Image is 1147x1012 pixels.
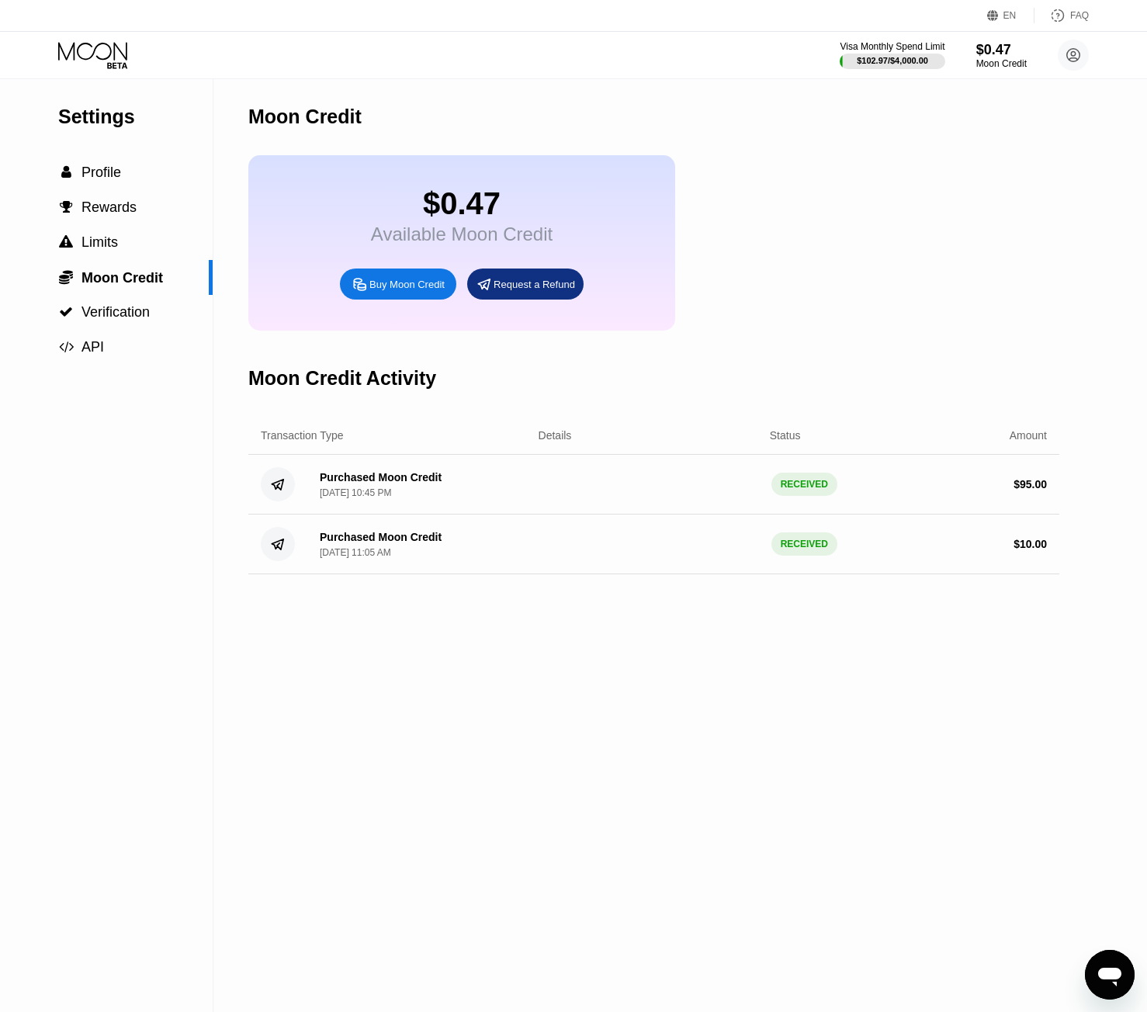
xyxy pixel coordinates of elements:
[81,270,163,286] span: Moon Credit
[771,473,837,496] div: RECEIVED
[369,278,445,291] div: Buy Moon Credit
[320,547,391,558] div: [DATE] 11:05 AM
[58,165,74,179] div: 
[248,367,436,390] div: Moon Credit Activity
[58,235,74,249] div: 
[59,340,74,354] span: 
[58,200,74,214] div: 
[976,42,1027,58] div: $0.47
[248,106,362,128] div: Moon Credit
[58,106,213,128] div: Settings
[987,8,1034,23] div: EN
[58,340,74,354] div: 
[340,269,456,300] div: Buy Moon Credit
[60,200,73,214] span: 
[320,531,442,543] div: Purchased Moon Credit
[320,471,442,483] div: Purchased Moon Credit
[1034,8,1089,23] div: FAQ
[261,429,344,442] div: Transaction Type
[59,235,73,249] span: 
[1085,950,1135,1000] iframe: Button to launch messaging window
[840,41,944,69] div: Visa Monthly Spend Limit$102.97/$4,000.00
[1014,538,1047,550] div: $ 10.00
[371,224,553,245] div: Available Moon Credit
[976,58,1027,69] div: Moon Credit
[61,165,71,179] span: 
[59,305,73,319] span: 
[371,186,553,221] div: $0.47
[840,41,944,52] div: Visa Monthly Spend Limit
[81,234,118,250] span: Limits
[1014,478,1047,490] div: $ 95.00
[81,165,121,180] span: Profile
[81,339,104,355] span: API
[1070,10,1089,21] div: FAQ
[857,56,928,65] div: $102.97 / $4,000.00
[59,269,73,285] span: 
[1003,10,1017,21] div: EN
[81,304,150,320] span: Verification
[467,269,584,300] div: Request a Refund
[494,278,575,291] div: Request a Refund
[81,199,137,215] span: Rewards
[58,269,74,285] div: 
[976,42,1027,69] div: $0.47Moon Credit
[1010,429,1047,442] div: Amount
[58,305,74,319] div: 
[539,429,572,442] div: Details
[770,429,801,442] div: Status
[771,532,837,556] div: RECEIVED
[320,487,391,498] div: [DATE] 10:45 PM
